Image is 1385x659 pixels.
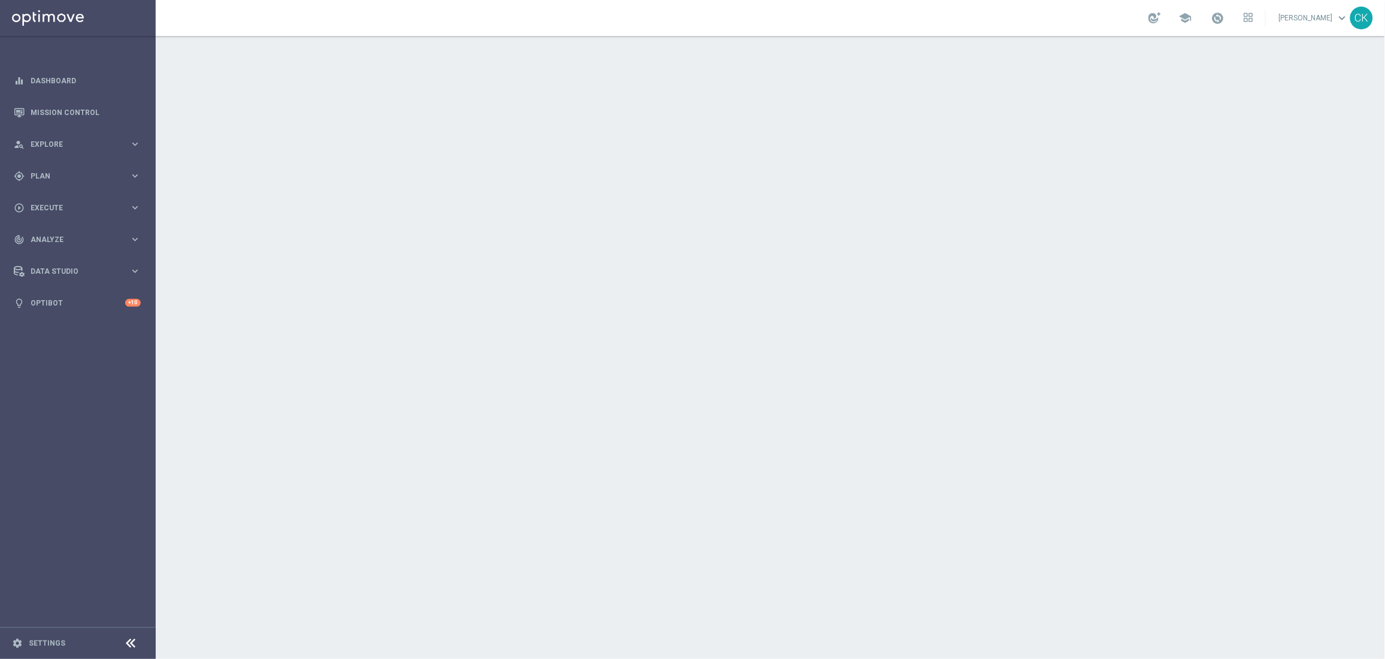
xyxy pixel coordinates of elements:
[14,202,129,213] div: Execute
[31,96,141,128] a: Mission Control
[13,108,141,117] button: Mission Control
[129,170,141,182] i: keyboard_arrow_right
[129,265,141,277] i: keyboard_arrow_right
[29,640,65,647] a: Settings
[12,638,23,649] i: settings
[14,65,141,96] div: Dashboard
[1350,7,1373,29] div: CK
[13,140,141,149] button: person_search Explore keyboard_arrow_right
[13,267,141,276] button: Data Studio keyboard_arrow_right
[31,204,129,211] span: Execute
[14,234,129,245] div: Analyze
[14,298,25,309] i: lightbulb
[129,234,141,245] i: keyboard_arrow_right
[129,202,141,213] i: keyboard_arrow_right
[13,171,141,181] button: gps_fixed Plan keyboard_arrow_right
[13,76,141,86] button: equalizer Dashboard
[31,141,129,148] span: Explore
[31,65,141,96] a: Dashboard
[14,139,129,150] div: Explore
[14,202,25,213] i: play_circle_outline
[129,138,141,150] i: keyboard_arrow_right
[31,287,125,319] a: Optibot
[14,266,129,277] div: Data Studio
[14,96,141,128] div: Mission Control
[31,236,129,243] span: Analyze
[14,234,25,245] i: track_changes
[125,299,141,307] div: +10
[14,171,129,182] div: Plan
[14,139,25,150] i: person_search
[1278,9,1350,27] a: [PERSON_NAME]keyboard_arrow_down
[31,268,129,275] span: Data Studio
[13,235,141,244] button: track_changes Analyze keyboard_arrow_right
[1179,11,1192,25] span: school
[13,203,141,213] button: play_circle_outline Execute keyboard_arrow_right
[14,287,141,319] div: Optibot
[14,171,25,182] i: gps_fixed
[31,173,129,180] span: Plan
[13,298,141,308] button: lightbulb Optibot +10
[1336,11,1349,25] span: keyboard_arrow_down
[14,75,25,86] i: equalizer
